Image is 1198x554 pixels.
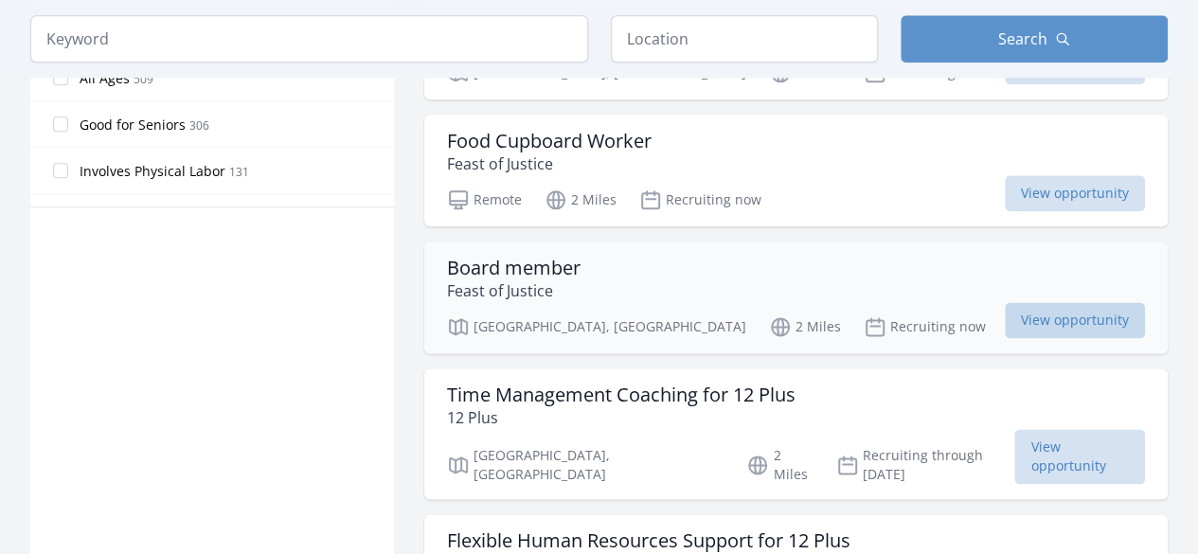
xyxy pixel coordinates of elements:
span: View opportunity [1005,302,1145,338]
span: Search [998,27,1047,50]
p: [GEOGRAPHIC_DATA], [GEOGRAPHIC_DATA] [447,446,724,484]
input: Keyword [30,15,588,63]
h3: Food Cupboard Worker [447,130,652,152]
h3: Flexible Human Resources Support for 12 Plus [447,529,850,552]
a: Time Management Coaching for 12 Plus 12 Plus [GEOGRAPHIC_DATA], [GEOGRAPHIC_DATA] 2 Miles Recruit... [424,368,1168,499]
p: 2 Miles [769,315,841,338]
p: Feast of Justice [447,279,581,302]
span: All Ages [80,69,130,88]
a: Food Cupboard Worker Feast of Justice Remote 2 Miles Recruiting now View opportunity [424,115,1168,226]
button: Search [901,15,1168,63]
span: View opportunity [1014,429,1145,484]
p: [GEOGRAPHIC_DATA], [GEOGRAPHIC_DATA] [447,315,746,338]
p: 2 Miles [545,188,617,211]
span: Involves Physical Labor [80,162,225,181]
p: 2 Miles [746,446,813,484]
input: All Ages 509 [53,70,68,85]
p: Recruiting now [864,315,986,338]
p: Recruiting through [DATE] [836,446,1015,484]
p: Feast of Justice [447,152,652,175]
span: 131 [229,164,249,180]
a: Board member Feast of Justice [GEOGRAPHIC_DATA], [GEOGRAPHIC_DATA] 2 Miles Recruiting now View op... [424,241,1168,353]
span: 509 [134,71,153,87]
p: Recruiting now [639,188,761,211]
h3: Board member [447,257,581,279]
h3: Time Management Coaching for 12 Plus [447,384,796,406]
p: Remote [447,188,522,211]
input: Involves Physical Labor 131 [53,163,68,178]
span: View opportunity [1005,175,1145,211]
input: Location [611,15,878,63]
span: 306 [189,117,209,134]
input: Good for Seniors 306 [53,116,68,132]
p: 12 Plus [447,406,796,429]
span: Good for Seniors [80,116,186,134]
